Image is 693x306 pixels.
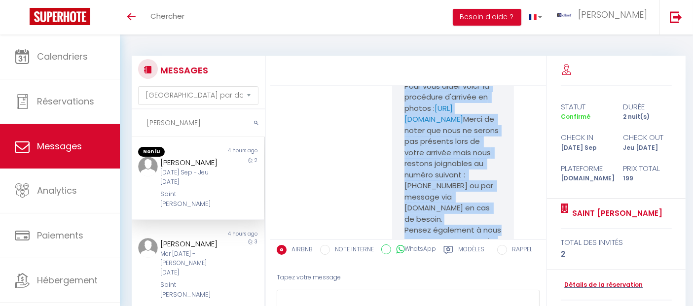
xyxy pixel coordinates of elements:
[554,132,616,143] div: check in
[670,11,682,23] img: logout
[617,163,678,174] div: Prix total
[30,8,90,25] img: Super Booking
[617,174,678,183] div: 199
[37,274,98,286] span: Hébergement
[561,112,590,121] span: Confirmé
[37,140,82,152] span: Messages
[554,174,616,183] div: [DOMAIN_NAME]
[458,245,484,257] label: Modèles
[150,11,184,21] span: Chercher
[138,147,165,157] span: Non lu
[561,280,643,290] a: Détails de la réservation
[287,245,313,256] label: AIRBNB
[561,237,672,248] div: total des invités
[617,132,678,143] div: check out
[277,266,540,290] div: Tapez votre message
[404,103,463,125] a: [URL][DOMAIN_NAME]
[37,95,94,107] span: Réservations
[37,184,77,197] span: Analytics
[569,207,662,219] a: Saint [PERSON_NAME]
[617,143,678,153] div: Jeu [DATE]
[557,13,572,17] img: ...
[198,147,264,157] div: 4 hours ago
[160,168,224,187] div: [DATE] Sep - Jeu [DATE]
[158,59,208,81] h3: MESSAGES
[554,101,616,113] div: statut
[617,112,678,122] div: 2 nuit(s)
[255,157,257,164] span: 2
[453,9,521,26] button: Besoin d'aide ?
[255,238,257,245] span: 3
[132,109,265,137] input: Rechercher un mot clé
[561,248,672,260] div: 2
[160,189,224,209] div: Saint [PERSON_NAME]
[578,8,647,21] span: [PERSON_NAME]
[198,230,264,238] div: 4 hours ago
[554,143,616,153] div: [DATE] Sep
[391,244,436,255] label: WhatsApp
[160,280,224,300] div: Saint [PERSON_NAME]
[160,157,224,169] div: [PERSON_NAME]
[138,238,158,258] img: ...
[617,101,678,113] div: durée
[138,157,158,176] img: ...
[37,50,88,63] span: Calendriers
[554,163,616,174] div: Plateforme
[8,4,37,34] button: Ouvrir le widget de chat LiveChat
[330,245,374,256] label: NOTE INTERNE
[507,245,532,256] label: RAPPEL
[37,229,83,241] span: Paiements
[160,249,224,277] div: Mer [DATE] - [PERSON_NAME] [DATE]
[160,238,224,250] div: [PERSON_NAME]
